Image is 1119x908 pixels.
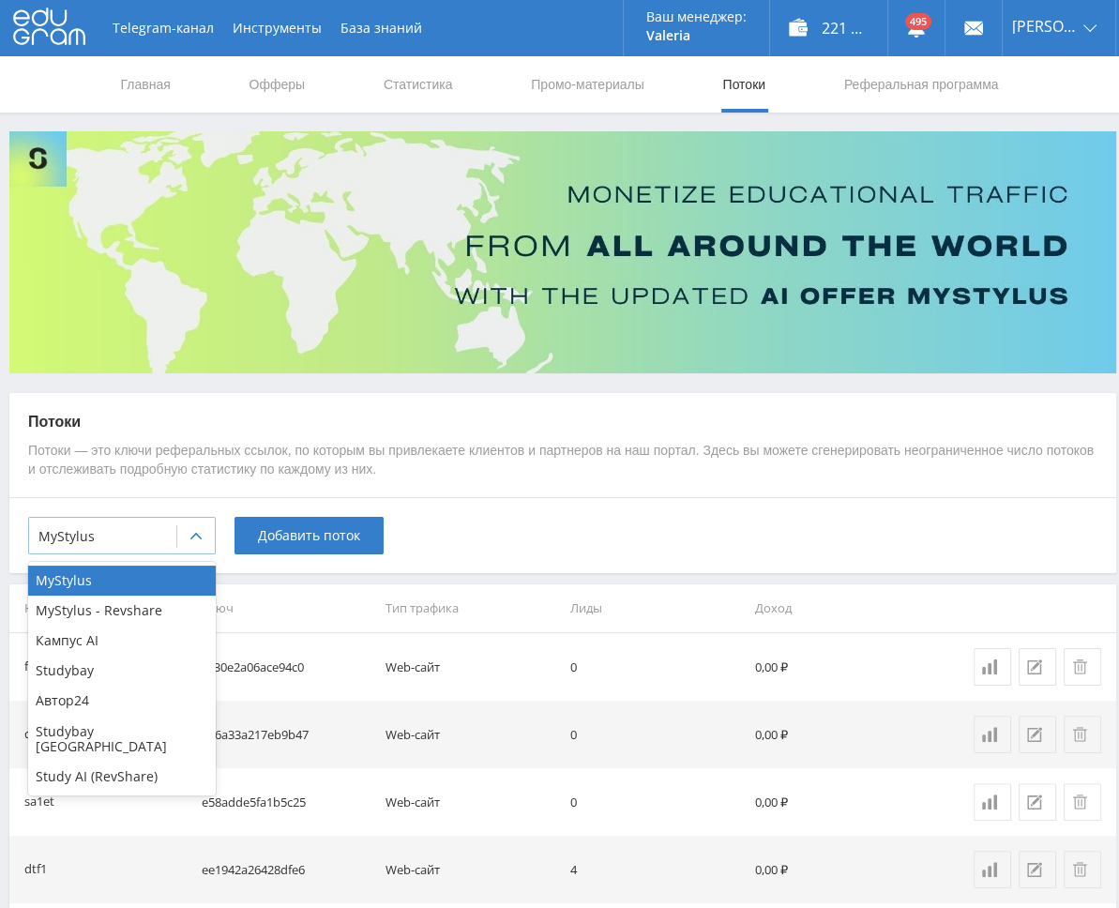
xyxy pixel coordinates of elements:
button: Редактировать [1019,851,1056,888]
a: Офферы [248,56,308,113]
th: Лиды [563,584,748,632]
div: Study AI (RevShare) [28,762,216,792]
button: Редактировать [1019,783,1056,821]
p: Ваш менеджер: [646,9,747,24]
div: dtf1 [24,859,47,881]
a: Промо-материалы [529,56,645,113]
div: MyStylus - Revshare [28,596,216,626]
button: Редактировать [1019,648,1056,686]
span: [PERSON_NAME] [1012,19,1078,34]
th: Тип трафика [378,584,563,632]
button: Удалить [1064,851,1101,888]
a: Статистика [974,851,1011,888]
a: Потоки [720,56,767,113]
p: Valeria [646,28,747,43]
a: Статистика [974,648,1011,686]
a: Статистика [974,783,1011,821]
img: Banner [9,131,1116,373]
td: ca30e2a06ace94c0 [194,633,379,701]
td: 0,00 ₽ [748,701,932,768]
td: 596a33a217eb9b47 [194,701,379,768]
button: Удалить [1064,648,1101,686]
button: Удалить [1064,716,1101,753]
div: Кампус AI [28,626,216,656]
td: 0 [563,768,748,836]
p: Потоки — это ключи реферальных ссылок, по которым вы привлекаете клиентов и партнеров на наш порт... [28,442,1097,478]
td: ee1942a26428dfe6 [194,836,379,903]
td: 0,00 ₽ [748,768,932,836]
th: Доход [748,584,932,632]
p: Потоки [28,412,1097,432]
button: Редактировать [1019,716,1056,753]
td: 0,00 ₽ [748,633,932,701]
div: sa1et [24,792,54,813]
td: e58adde5fa1b5c25 [194,768,379,836]
td: 0,00 ₽ [748,836,932,903]
a: Реферальная программа [842,56,1001,113]
button: Добавить поток [234,517,384,554]
a: Статистика [382,56,455,113]
td: Web-сайт [378,633,563,701]
a: Главная [119,56,173,113]
div: Автор24 [28,686,216,716]
div: MyStylus [28,566,216,596]
div: Studybay [28,656,216,686]
td: 4 [563,836,748,903]
button: Удалить [1064,783,1101,821]
span: Добавить поток [258,528,360,543]
div: fs1 [24,657,40,678]
div: quora1 [24,724,65,746]
td: 0 [563,633,748,701]
td: Web-сайт [378,836,563,903]
th: Ключ [194,584,379,632]
td: 0 [563,701,748,768]
th: Название [9,584,194,632]
td: Web-сайт [378,701,563,768]
div: Studybay [GEOGRAPHIC_DATA] [28,717,216,762]
a: Статистика [974,716,1011,753]
td: Web-сайт [378,768,563,836]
